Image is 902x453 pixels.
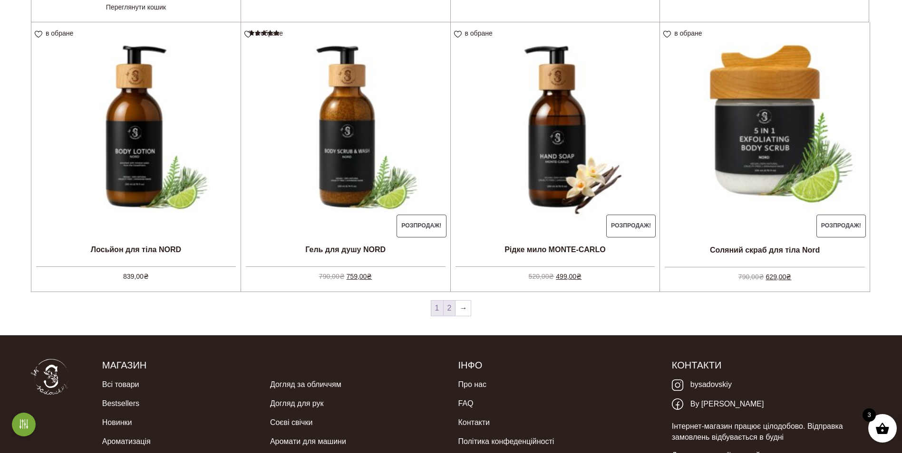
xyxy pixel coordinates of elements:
[672,421,871,443] p: Інтернет-магазин працює цілодобово. Відправка замовлень відбувається в будні
[451,238,660,262] h2: Рідке мило MONTE-CARLO
[46,29,73,37] span: в обране
[454,31,462,38] img: unfavourite.svg
[660,22,870,282] a: Розпродаж! Соляний скраб для тіла Nord
[270,394,324,413] a: Догляд для рук
[458,375,486,394] a: Про нас
[458,413,490,432] a: Контакти
[529,273,554,280] bdi: 520,00
[672,359,871,371] h5: Контакти
[663,31,671,38] img: unfavourite.svg
[102,394,139,413] a: Bestsellers
[102,432,151,451] a: Ароматизація
[456,301,471,316] a: →
[270,413,312,432] a: Соєві свічки
[606,215,656,237] span: Розпродаж!
[663,29,705,37] a: в обране
[270,375,341,394] a: Догляд за обличчям
[465,29,493,37] span: в обране
[816,215,866,237] span: Розпродаж!
[255,29,283,37] span: в обране
[102,375,139,394] a: Всі товари
[35,31,42,38] img: unfavourite.svg
[444,301,456,316] a: 2
[738,273,764,281] bdi: 790,00
[347,273,372,280] bdi: 759,00
[556,273,582,280] bdi: 499,00
[123,273,149,280] bdi: 839,00
[270,432,346,451] a: Аромати для машини
[454,29,496,37] a: в обране
[451,22,660,282] a: Розпродаж! Рідке мило MONTE-CARLO
[31,22,241,282] a: Лосьйон для тіла NORD 839,00₴
[244,29,286,37] a: в обране
[244,31,252,38] img: unfavourite.svg
[660,238,870,262] h2: Соляний скраб для тіла Nord
[431,301,443,316] span: 1
[458,432,554,451] a: Політика конфеденційності
[35,29,77,37] a: в обране
[674,29,702,37] span: в обране
[241,238,450,262] h2: Гель для душу NORD
[144,273,149,280] span: ₴
[397,215,446,237] span: Розпродаж!
[766,273,792,281] bdi: 629,00
[102,413,132,432] a: Новинки
[863,408,876,422] span: 3
[759,273,764,281] span: ₴
[102,359,444,371] h5: Магазин
[549,273,554,280] span: ₴
[576,273,582,280] span: ₴
[31,238,241,262] h2: Лосьйон для тіла NORD
[319,273,345,280] bdi: 790,00
[241,22,450,282] a: Розпродаж! Гель для душу NORDОцінено в 5.00 з 5
[786,273,791,281] span: ₴
[672,395,764,414] a: By [PERSON_NAME]
[458,394,473,413] a: FAQ
[367,273,372,280] span: ₴
[672,375,732,395] a: bysadovskiy
[458,359,657,371] h5: Інфо
[339,273,345,280] span: ₴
